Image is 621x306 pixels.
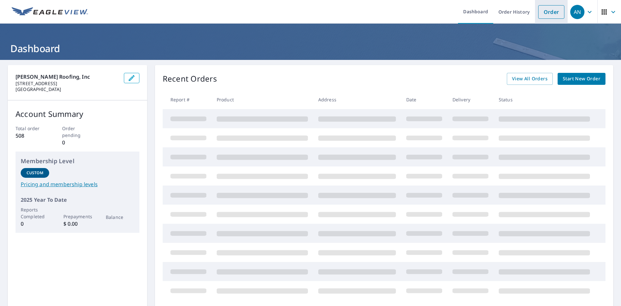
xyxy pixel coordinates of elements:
span: View All Orders [512,75,548,83]
th: Status [494,90,595,109]
p: Total order [16,125,47,132]
th: Date [401,90,447,109]
th: Delivery [447,90,494,109]
p: 0 [62,139,93,146]
img: EV Logo [12,7,88,17]
p: [PERSON_NAME] Roofing, Inc [16,73,119,81]
p: 508 [16,132,47,140]
p: 2025 Year To Date [21,196,134,204]
th: Report # [163,90,212,109]
p: Prepayments [63,213,92,220]
p: [STREET_ADDRESS] [16,81,119,86]
p: Order pending [62,125,93,139]
p: Reports Completed [21,206,49,220]
h1: Dashboard [8,42,613,55]
a: View All Orders [507,73,553,85]
a: Start New Order [558,73,605,85]
p: Custom [27,170,43,176]
th: Address [313,90,401,109]
p: $ 0.00 [63,220,92,228]
div: AN [570,5,584,19]
p: Balance [106,214,134,221]
p: [GEOGRAPHIC_DATA] [16,86,119,92]
p: Account Summary [16,108,139,120]
p: Recent Orders [163,73,217,85]
p: 0 [21,220,49,228]
p: Membership Level [21,157,134,165]
a: Pricing and membership levels [21,180,134,188]
th: Product [212,90,313,109]
span: Start New Order [563,75,600,83]
a: Order [538,5,564,19]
